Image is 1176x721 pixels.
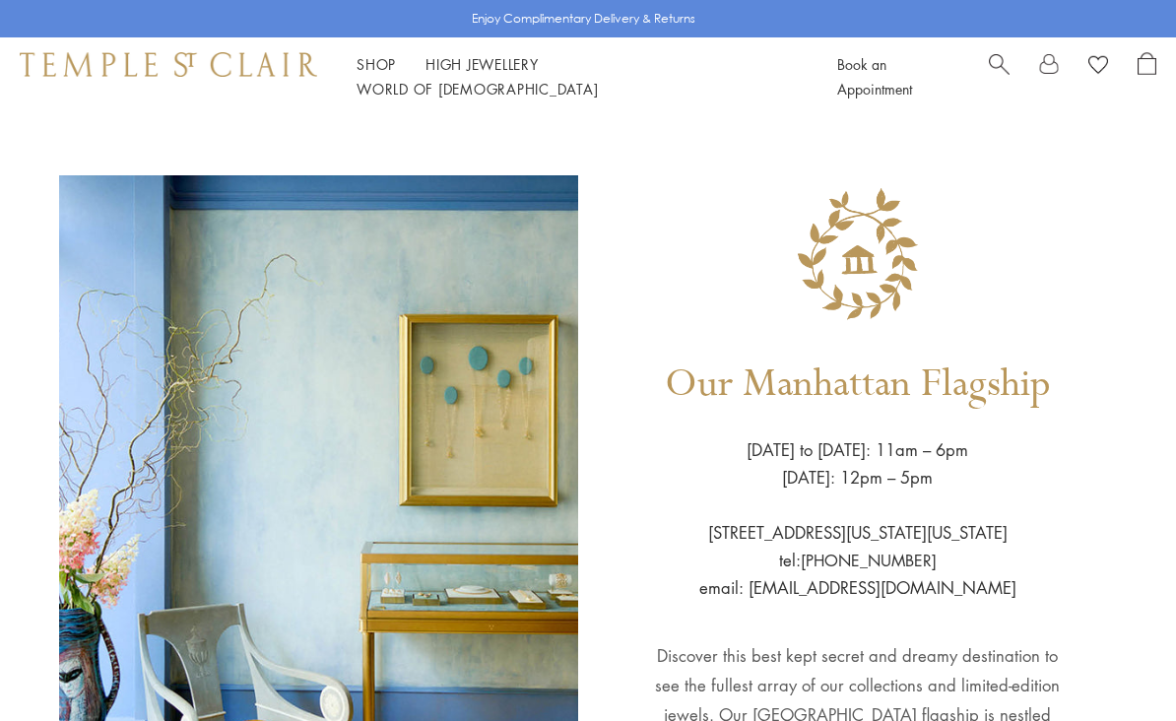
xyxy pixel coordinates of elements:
a: World of [DEMOGRAPHIC_DATA]World of [DEMOGRAPHIC_DATA] [357,79,598,98]
a: [PHONE_NUMBER] [801,550,937,571]
p: [STREET_ADDRESS][US_STATE][US_STATE] tel: email: [EMAIL_ADDRESS][DOMAIN_NAME] [699,492,1016,602]
img: Temple St. Clair [20,52,317,76]
p: [DATE] to [DATE]: 11am – 6pm [DATE]: 12pm – 5pm [747,436,968,492]
h1: Our Manhattan Flagship [665,333,1051,436]
a: Search [989,52,1010,101]
iframe: Gorgias live chat messenger [1078,628,1156,701]
a: Book an Appointment [837,54,912,98]
a: View Wishlist [1088,52,1108,82]
a: High JewelleryHigh Jewellery [425,54,539,74]
a: Open Shopping Bag [1138,52,1156,101]
a: ShopShop [357,54,396,74]
p: Enjoy Complimentary Delivery & Returns [472,9,695,29]
nav: Main navigation [357,52,793,101]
